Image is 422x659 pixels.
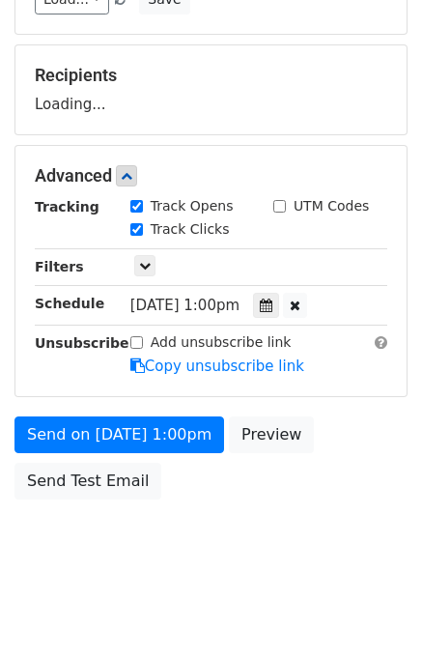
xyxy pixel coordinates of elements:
strong: Schedule [35,296,104,311]
div: Loading... [35,65,387,115]
h5: Advanced [35,165,387,186]
h5: Recipients [35,65,387,86]
label: Track Opens [151,196,234,216]
a: Send on [DATE] 1:00pm [14,416,224,453]
label: Add unsubscribe link [151,332,292,353]
strong: Filters [35,259,84,274]
strong: Tracking [35,199,99,215]
a: Copy unsubscribe link [130,358,304,375]
strong: Unsubscribe [35,335,129,351]
span: [DATE] 1:00pm [130,297,239,314]
label: Track Clicks [151,219,230,240]
iframe: Chat Widget [325,566,422,659]
label: UTM Codes [294,196,369,216]
a: Preview [229,416,314,453]
a: Send Test Email [14,463,161,500]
